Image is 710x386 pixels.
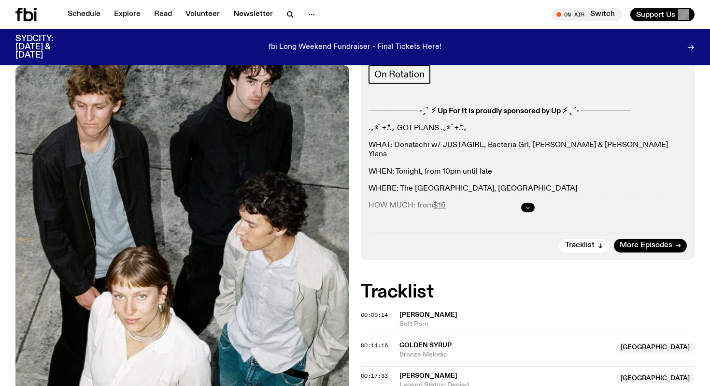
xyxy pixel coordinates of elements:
span: [GEOGRAPHIC_DATA] [616,343,695,353]
a: On Rotation [369,65,430,84]
a: More Episodes [614,239,687,252]
span: Support Us [636,10,675,19]
span: More Episodes [620,242,672,249]
h2: Tracklist [361,283,695,301]
p: .｡*ﾟ+.*.｡ GOT PLANS .｡*ﾟ+.*.｡ [369,124,687,133]
a: Volunteer [180,8,226,21]
span: [PERSON_NAME] [399,312,457,318]
span: 00:14:16 [361,341,388,349]
button: 00:17:33 [361,373,388,379]
span: 00:17:33 [361,372,388,380]
span: [GEOGRAPHIC_DATA] [616,373,695,383]
button: On AirSwitch [552,8,623,21]
strong: ───────── ˗ˏˋ ⚡︎ Up For It is proudly sponsored by Up ⚡︎ ˎˊ˗ ───────── [369,107,630,115]
a: Read [148,8,178,21]
span: Bronze Melodic [399,350,610,359]
span: Golden Syrup [399,342,452,349]
span: Soft Porn [399,320,695,329]
span: Tracklist [565,242,595,249]
p: WHERE: The [GEOGRAPHIC_DATA], [GEOGRAPHIC_DATA] [369,184,687,193]
button: 00:09:14 [361,312,388,318]
a: Explore [108,8,146,21]
button: 00:14:16 [361,343,388,348]
button: Tracklist [559,239,609,252]
a: Schedule [62,8,106,21]
p: WHEN: Tonight, from 10pm until late [369,167,687,177]
p: fbi Long Weekend Fundraiser - Final Tickets Here! [269,43,441,52]
span: [PERSON_NAME] [399,372,457,379]
p: WHAT: Donatachi w/ JUSTAGIRL, Bacteria Grl, [PERSON_NAME] & [PERSON_NAME] Ylana [369,141,687,159]
span: On Rotation [374,69,425,80]
h3: SYDCITY: [DATE] & [DATE] [15,35,77,59]
span: 00:09:14 [361,311,388,319]
a: Newsletter [227,8,279,21]
button: Support Us [630,8,695,21]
